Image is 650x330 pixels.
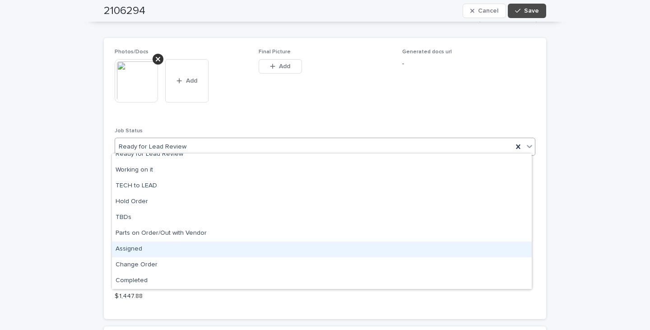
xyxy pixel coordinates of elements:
[524,8,539,14] span: Save
[478,8,498,14] span: Cancel
[165,59,209,102] button: Add
[119,142,186,152] span: Ready for Lead Review
[112,226,532,242] div: Parts on Order/Out with Vendor
[186,78,197,84] span: Add
[112,257,532,273] div: Change Order
[402,59,535,69] p: -
[259,59,302,74] button: Add
[402,49,452,55] span: Generated docs url
[112,178,532,194] div: TECH to LEAD
[115,49,149,55] span: Photos/Docs
[463,4,506,18] button: Cancel
[115,292,248,301] p: $ 1,447.88
[112,194,532,210] div: Hold Order
[112,210,532,226] div: TBDs
[112,147,532,163] div: Ready for Lead Review
[115,128,143,134] span: Job Status
[508,4,546,18] button: Save
[259,49,291,55] span: Final Picture
[112,242,532,257] div: Assigned
[104,5,145,18] h2: 2106294
[112,273,532,289] div: Completed
[112,163,532,178] div: Working on it
[279,63,290,70] span: Add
